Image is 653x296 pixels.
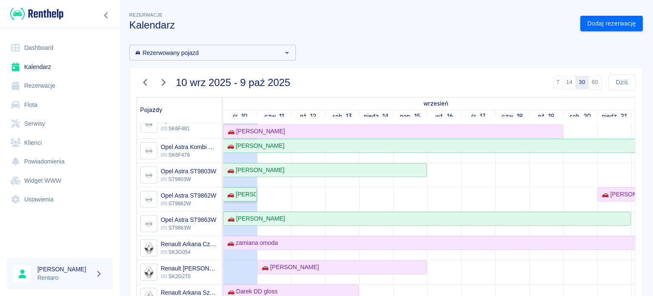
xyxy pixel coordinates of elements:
img: Image [142,168,156,182]
a: 12 września 2025 [298,110,319,123]
p: SK6F479 [161,151,218,159]
button: 30 dni [576,76,589,89]
p: ST9803W [161,175,216,183]
button: Dziś [608,75,636,90]
span: Rezerwacje [129,12,162,17]
h6: Renault Arkana Morski [161,264,218,273]
h6: Renault Arkana Czerwona [161,240,218,248]
a: Dashboard [7,38,113,57]
a: Rezerwacje [7,76,113,95]
img: Image [142,241,156,255]
a: Renthelp logo [7,7,63,21]
button: 7 dni [553,76,563,89]
img: Image [142,217,156,231]
img: Renthelp logo [10,7,63,21]
img: Image [142,193,156,207]
button: Otwórz [281,47,293,59]
img: Image [142,144,156,158]
h6: Opel Astra ST9862W [161,191,216,200]
p: Rentaro [37,273,92,282]
h3: Kalendarz [129,19,574,31]
a: 10 września 2025 [230,110,250,123]
a: 14 września 2025 [362,110,391,123]
a: Widget WWW [7,171,113,190]
img: Image [142,118,156,132]
a: 16 września 2025 [433,110,455,123]
p: SK2G270 [161,273,218,280]
h6: Opel Astra ST9803W [161,167,216,175]
div: 🚗 [PERSON_NAME] [224,127,285,136]
a: 10 września 2025 [421,98,450,110]
input: Wyszukaj i wybierz pojazdy... [132,47,279,58]
div: 🚗 [PERSON_NAME] [224,166,284,175]
h3: 10 wrz 2025 - 9 paź 2025 [176,77,290,89]
button: 14 dni [562,76,576,89]
div: 🚗 [PERSON_NAME] [224,190,256,199]
a: 15 września 2025 [398,110,423,123]
a: Serwisy [7,114,113,133]
a: Klienci [7,133,113,152]
button: 60 dni [588,76,602,89]
p: ST9862W [161,200,216,207]
a: 19 września 2025 [536,110,557,123]
h6: Opel Astra Kombi Silver [161,143,218,151]
a: Kalendarz [7,57,113,77]
a: Flota [7,95,113,115]
p: ST9863W [161,224,216,232]
img: Image [142,265,156,279]
a: Ustawienia [7,190,113,209]
a: 18 września 2025 [500,110,525,123]
a: 17 września 2025 [469,110,488,123]
a: 13 września 2025 [330,110,355,123]
a: Powiadomienia [7,152,113,171]
button: Zwiń nawigację [100,10,113,21]
div: 🚗 [PERSON_NAME] [224,214,285,223]
a: 20 września 2025 [568,110,593,123]
a: Dodaj rezerwację [580,16,643,32]
h6: Opel Astra ST9863W [161,216,216,224]
div: 🚗 [PERSON_NAME] [258,263,319,272]
a: 11 września 2025 [262,110,287,123]
h6: [PERSON_NAME] [37,265,92,273]
a: 21 września 2025 [600,110,629,123]
p: SK6F481 [161,125,218,132]
p: SK3G054 [161,248,218,256]
span: Pojazdy [140,106,162,114]
div: 🚗 [PERSON_NAME] [224,141,284,150]
div: 🚗 Darek DD gloss [224,287,278,296]
div: 🚗 zamiana omoda [224,239,278,247]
